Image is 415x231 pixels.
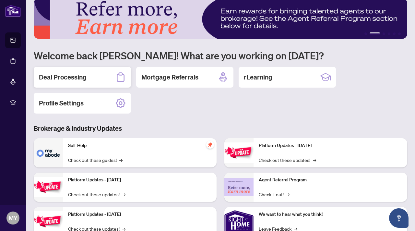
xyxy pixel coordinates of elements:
button: 1 [364,32,367,35]
button: Open asap [389,208,409,228]
p: Platform Updates - [DATE] [259,142,402,149]
p: Platform Updates - [DATE] [68,211,211,218]
span: → [122,191,125,198]
span: → [119,156,123,164]
a: Check out these updates!→ [259,156,316,164]
h2: Mortgage Referrals [141,73,198,82]
a: Check it out!→ [259,191,290,198]
p: Agent Referral Program [259,176,402,184]
span: → [286,191,290,198]
img: Platform Updates - June 23, 2025 [224,142,254,163]
button: 5 [393,32,396,35]
p: Platform Updates - [DATE] [68,176,211,184]
h3: Brokerage & Industry Updates [34,124,407,133]
button: 4 [388,32,390,35]
button: 3 [383,32,385,35]
span: MY [9,213,18,223]
button: 2 [370,32,380,35]
img: logo [5,5,21,17]
img: Self-Help [34,138,63,167]
h2: Profile Settings [39,99,84,108]
button: 6 [398,32,401,35]
h2: rLearning [244,73,272,82]
h2: Deal Processing [39,73,87,82]
h1: Welcome back [PERSON_NAME]! What are you working on [DATE]? [34,49,407,62]
p: We want to hear what you think! [259,211,402,218]
a: Check out these guides!→ [68,156,123,164]
span: pushpin [206,141,214,149]
img: Agent Referral Program [224,178,254,196]
img: Platform Updates - September 16, 2025 [34,177,63,197]
a: Check out these updates!→ [68,191,125,198]
p: Self-Help [68,142,211,149]
span: → [313,156,316,164]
